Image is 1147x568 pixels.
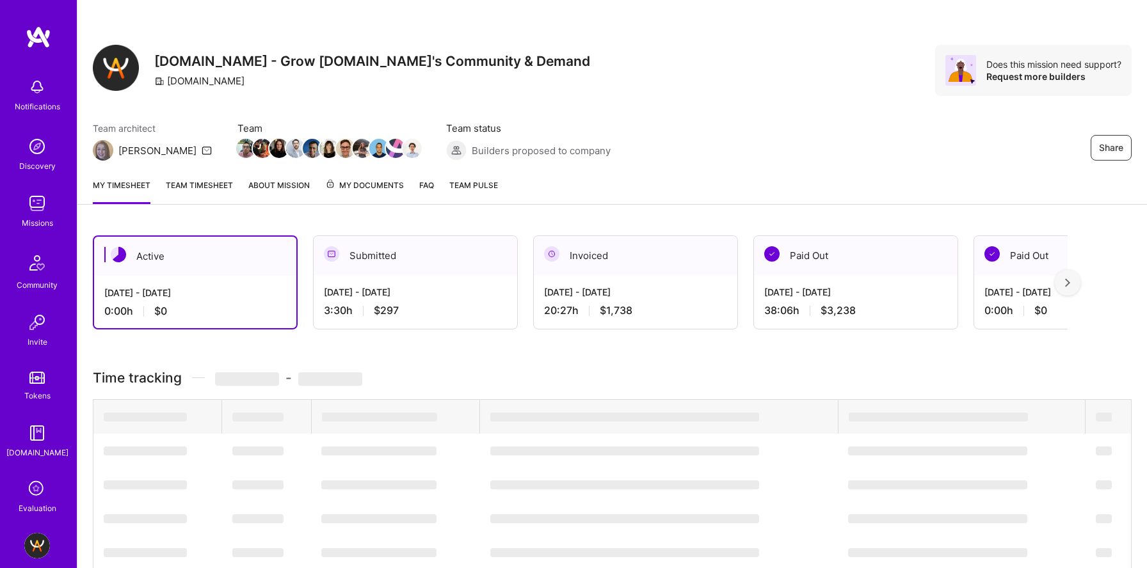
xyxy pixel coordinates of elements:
[232,514,284,523] span: ‌
[166,178,233,204] a: Team timesheet
[321,514,437,523] span: ‌
[104,286,286,299] div: [DATE] - [DATE]
[322,413,437,422] span: ‌
[24,310,50,335] img: Invite
[24,389,51,402] div: Tokens
[253,139,272,158] img: Team Member Avatar
[21,533,53,558] a: A.Team - Grow A.Team's Community & Demand
[849,413,1028,422] span: ‌
[319,139,339,158] img: Team Member Avatar
[848,480,1027,489] span: ‌
[764,285,947,299] div: [DATE] - [DATE]
[1096,480,1112,489] span: ‌
[22,216,53,230] div: Missions
[24,533,50,558] img: A.Team - Grow A.Team's Community & Demand
[472,144,611,157] span: Builders proposed to company
[104,514,187,523] span: ‌
[15,100,60,113] div: Notifications
[111,247,126,262] img: Active
[324,304,507,317] div: 3:30 h
[534,236,737,275] div: Invoiced
[19,501,56,515] div: Evaluation
[449,178,498,204] a: Team Pulse
[314,236,517,275] div: Submitted
[321,138,337,159] a: Team Member Avatar
[1065,278,1070,287] img: right
[325,178,404,204] a: My Documents
[154,76,164,86] i: icon CompanyGray
[202,145,212,155] i: icon Mail
[404,138,421,159] a: Team Member Avatar
[17,278,58,292] div: Community
[600,304,632,317] span: $1,738
[25,477,49,501] i: icon SelectionTeam
[232,548,284,557] span: ‌
[490,480,759,489] span: ‌
[544,246,559,262] img: Invoiced
[24,420,50,446] img: guide book
[1099,141,1123,154] span: Share
[93,370,1132,386] h3: Time tracking
[321,446,437,455] span: ‌
[403,139,422,158] img: Team Member Avatar
[94,237,296,276] div: Active
[236,139,255,158] img: Team Member Avatar
[544,285,727,299] div: [DATE] - [DATE]
[848,446,1027,455] span: ‌
[237,138,254,159] a: Team Member Avatar
[764,304,947,317] div: 38:06 h
[287,138,304,159] a: Team Member Avatar
[764,246,780,262] img: Paid Out
[298,372,362,386] span: ‌
[232,480,284,489] span: ‌
[93,140,113,161] img: Team Architect
[254,138,271,159] a: Team Member Avatar
[325,178,404,193] span: My Documents
[232,446,284,455] span: ‌
[754,236,958,275] div: Paid Out
[374,304,399,317] span: $297
[1091,135,1132,161] button: Share
[104,413,187,422] span: ‌
[104,480,187,489] span: ‌
[303,139,322,158] img: Team Member Avatar
[1096,514,1112,523] span: ‌
[19,159,56,173] div: Discovery
[93,45,139,91] img: Company Logo
[154,304,167,318] span: $0
[848,514,1027,523] span: ‌
[986,70,1121,83] div: Request more builders
[237,122,421,135] span: Team
[490,548,759,557] span: ‌
[324,246,339,262] img: Submitted
[984,246,1000,262] img: Paid Out
[321,548,437,557] span: ‌
[271,138,287,159] a: Team Member Avatar
[118,144,197,157] div: [PERSON_NAME]
[321,480,437,489] span: ‌
[371,138,387,159] a: Team Member Avatar
[324,285,507,299] div: [DATE] - [DATE]
[1096,413,1112,422] span: ‌
[945,55,976,86] img: Avatar
[354,138,371,159] a: Team Member Avatar
[29,372,45,384] img: tokens
[104,548,187,557] span: ‌
[215,370,362,386] span: -
[490,413,759,422] span: ‌
[269,139,289,158] img: Team Member Avatar
[1096,446,1112,455] span: ‌
[446,122,611,135] span: Team status
[848,548,1027,557] span: ‌
[6,446,68,459] div: [DOMAIN_NAME]
[544,304,727,317] div: 20:27 h
[93,122,212,135] span: Team architect
[353,139,372,158] img: Team Member Avatar
[490,514,759,523] span: ‌
[215,372,279,386] span: ‌
[154,74,245,88] div: [DOMAIN_NAME]
[1096,548,1112,557] span: ‌
[336,139,355,158] img: Team Member Avatar
[24,134,50,159] img: discovery
[387,138,404,159] a: Team Member Avatar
